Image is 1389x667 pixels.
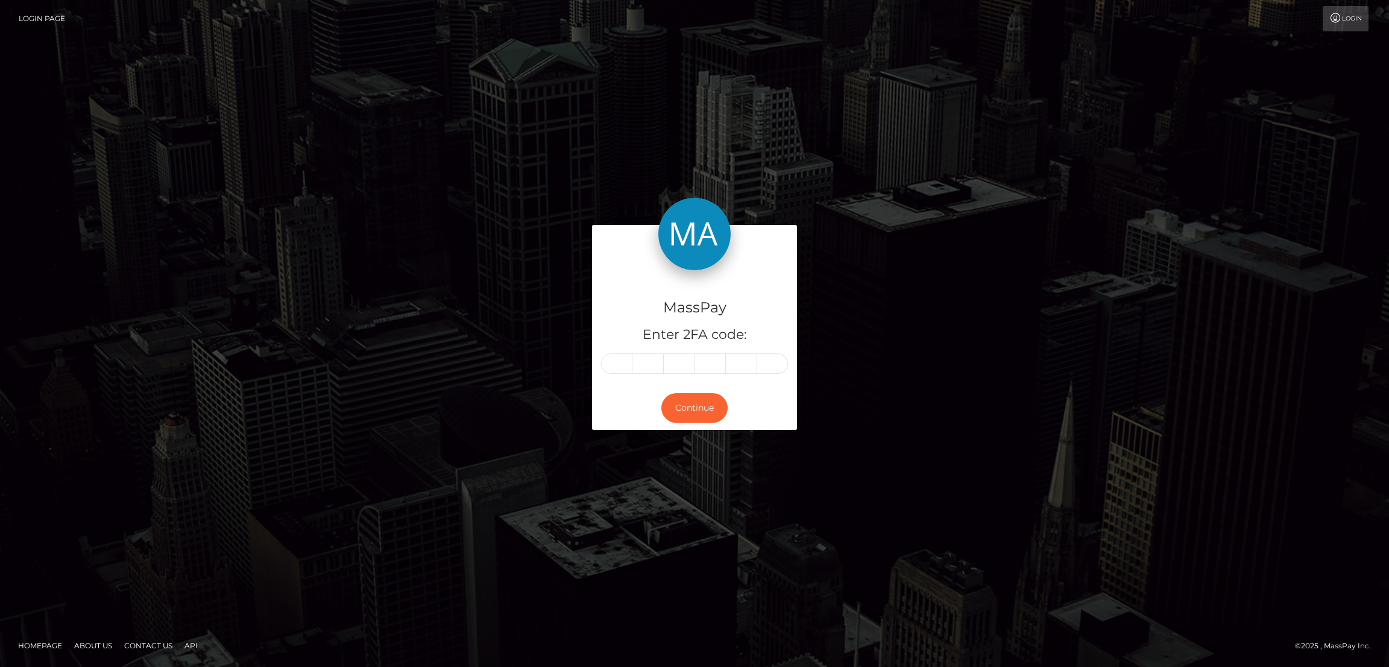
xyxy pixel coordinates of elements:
h4: MassPay [601,297,788,318]
a: Homepage [13,636,67,655]
h5: Enter 2FA code: [601,326,788,344]
img: MassPay [658,198,731,270]
a: About Us [69,636,117,655]
a: Login Page [19,6,65,31]
div: © 2025 , MassPay Inc. [1295,639,1380,653]
button: Continue [661,393,728,423]
a: Contact Us [119,636,177,655]
a: API [180,636,203,655]
a: Login [1323,6,1369,31]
